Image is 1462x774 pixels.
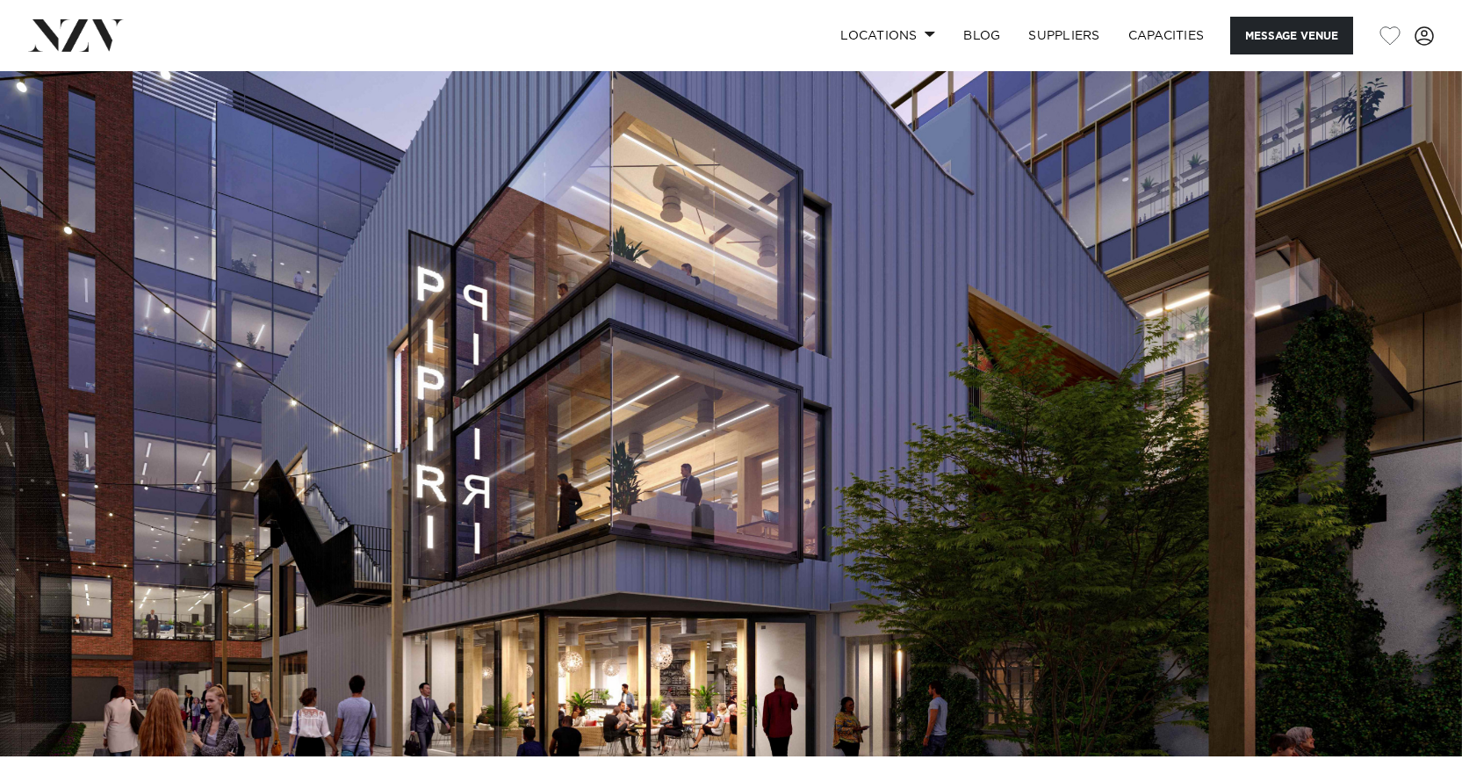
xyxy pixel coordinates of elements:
[1014,17,1113,54] a: SUPPLIERS
[949,17,1014,54] a: BLOG
[1114,17,1219,54] a: Capacities
[826,17,949,54] a: Locations
[28,19,124,51] img: nzv-logo.png
[1230,17,1353,54] button: Message Venue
